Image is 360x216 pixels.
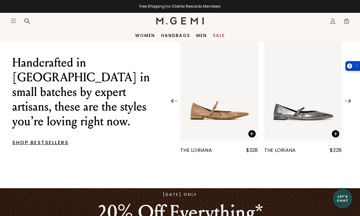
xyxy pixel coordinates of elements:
[333,195,352,202] div: Let's Chat
[213,33,225,38] a: Sale
[156,17,204,24] img: M.Gemi
[10,18,16,24] button: Open site menu
[168,37,354,154] div: 18 / 25
[330,147,342,154] div: $328
[196,33,207,38] a: Men
[246,147,258,154] div: $328
[12,141,162,145] p: SHOP BESTSELLERS
[345,99,351,103] img: Next Arrow
[135,33,155,38] a: Women
[264,37,342,154] a: The Loriana The Loriana$328
[344,19,350,25] span: 0
[12,55,162,129] p: Handcrafted in [GEOGRAPHIC_DATA] in small batches by expert artisans, these are the styles you’re...
[180,37,258,154] a: The Loriana The Loriana$328
[180,147,212,154] div: The Loriana
[264,37,342,141] img: The Loriana
[264,147,296,154] div: The Loriana
[171,99,177,103] img: Previous Arrow
[180,37,258,141] img: The Loriana
[161,33,190,38] a: Handbags
[97,192,264,198] p: [DATE] ONLY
